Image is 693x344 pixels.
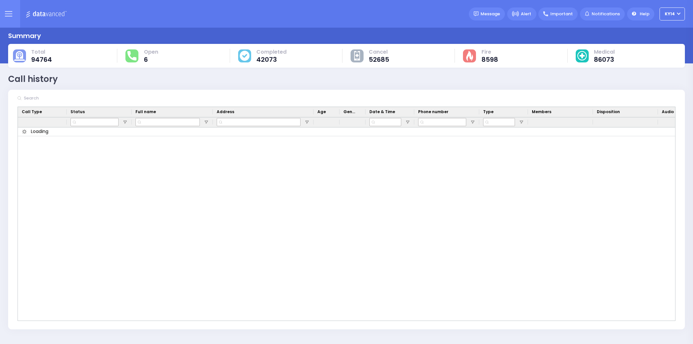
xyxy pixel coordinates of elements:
span: Full name [135,109,156,115]
span: 8598 [481,56,498,63]
span: 94764 [31,56,52,63]
input: Status Filter Input [71,118,119,126]
button: Open Filter Menu [519,120,524,125]
button: Open Filter Menu [405,120,410,125]
span: KY14 [665,11,675,17]
button: Open Filter Menu [122,120,128,125]
span: Gender [343,109,356,115]
span: Status [71,109,85,115]
span: Open [144,49,158,55]
span: Help [640,11,649,17]
span: Members [532,109,551,115]
button: Open Filter Menu [204,120,209,125]
span: 52685 [369,56,389,63]
span: Age [317,109,326,115]
input: Phone number Filter Input [418,118,466,126]
button: Open Filter Menu [470,120,475,125]
img: cause-cover.svg [240,51,250,60]
span: 86073 [594,56,615,63]
button: KY14 [660,7,685,20]
img: medical-cause.svg [577,51,587,61]
input: Type Filter Input [483,118,515,126]
div: Summary [8,31,41,41]
img: Logo [26,10,69,18]
button: Open Filter Menu [304,120,310,125]
img: other-cause.svg [354,51,360,61]
span: Loading [31,128,48,135]
span: Important [550,11,573,17]
span: Message [481,11,500,17]
span: Total [31,49,52,55]
span: Medical [594,49,615,55]
input: Address Filter Input [217,118,301,126]
span: Completed [256,49,287,55]
span: Type [483,109,494,115]
span: Fire [481,49,498,55]
span: Audio [662,109,674,115]
span: Address [217,109,234,115]
img: total-cause.svg [14,51,25,61]
span: Notifications [592,11,620,17]
span: 6 [144,56,158,63]
div: Call history [8,73,58,86]
span: Alert [521,11,531,17]
span: 42073 [256,56,287,63]
img: total-response.svg [127,51,136,60]
input: Full name Filter Input [135,118,200,126]
span: Phone number [418,109,448,115]
span: Date & Time [369,109,395,115]
img: fire-cause.svg [466,51,473,61]
input: Date & Time Filter Input [369,118,401,126]
input: Search [22,92,119,104]
span: Call Type [22,109,42,115]
img: message.svg [474,11,479,16]
span: Cancel [369,49,389,55]
span: Disposition [597,109,620,115]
